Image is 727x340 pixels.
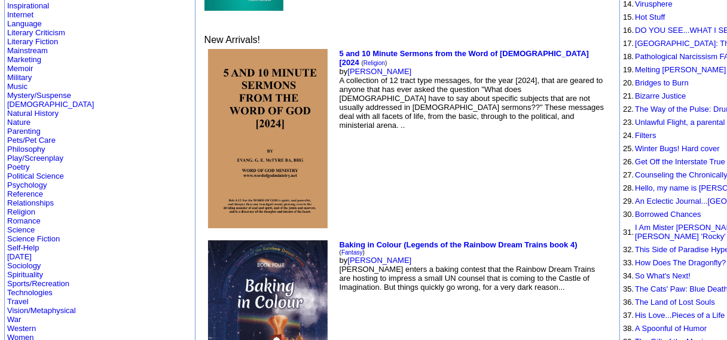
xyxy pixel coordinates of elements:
font: 20. [623,78,634,87]
img: shim.gif [623,37,624,38]
img: shim.gif [623,322,624,323]
font: 21. [623,91,634,100]
a: Religion [7,207,35,216]
font: 16. [623,26,634,35]
a: Poetry [7,163,30,171]
a: Political Science [7,171,64,180]
img: shim.gif [623,129,624,130]
font: 38. [623,324,634,333]
a: Mystery/Suspense [7,91,71,100]
a: Military [7,73,32,82]
font: ( ) [340,249,365,256]
a: Pets/Pet Care [7,136,56,145]
a: Nature [7,118,30,127]
a: War [7,315,21,324]
a: [DATE] [7,252,32,261]
a: Vision/Metaphysical [7,306,76,315]
img: shim.gif [623,63,624,64]
img: shim.gif [623,116,624,117]
a: Bridges to Burn [635,78,689,87]
a: Sports/Recreation [7,279,69,288]
a: Travel [7,297,29,306]
a: Parenting [7,127,41,136]
font: 30. [623,210,634,219]
a: Sociology [7,261,41,270]
img: shim.gif [623,296,624,296]
a: Literary Criticism [7,28,65,37]
a: Inspirational [7,1,49,10]
font: 34. [623,271,634,280]
a: Self-Help [7,243,39,252]
img: shim.gif [623,208,624,209]
img: shim.gif [623,309,624,310]
font: 33. [623,258,634,267]
a: Spirituality [7,270,43,279]
font: 19. [623,65,634,74]
a: The Land of Lost Souls [635,298,715,307]
font: New Arrivals! [204,35,260,45]
a: Winter Bugs! Hard cover [635,144,720,153]
a: [PERSON_NAME] [347,67,411,76]
a: Technologies [7,288,53,297]
font: 27. [623,170,634,179]
font: ( ) [362,60,387,66]
a: Memoir [7,64,33,73]
img: shim.gif [623,195,624,195]
a: Western [7,324,36,333]
font: 22. [623,105,634,114]
a: Romance [7,216,41,225]
a: How Does The Dragonfly? [635,258,726,267]
font: 35. [623,284,634,293]
font: 24. [623,131,634,140]
font: 23. [623,118,634,127]
font: by [PERSON_NAME] enters a baking contest that the Rainbow Dream Trains are hosting to impress a s... [340,240,595,292]
a: Religion [363,60,385,66]
a: Melting [PERSON_NAME] [635,65,726,74]
img: 80797.jpg [208,49,328,228]
font: 17. [623,39,634,48]
font: 31. [623,228,634,237]
a: Borrowed Chances [635,210,701,219]
a: [PERSON_NAME] [347,256,411,265]
img: shim.gif [623,50,624,51]
a: Marketing [7,55,41,64]
font: by A collection of 12 tract type messages, for the year [2024], that are geared to anyone that ha... [340,49,604,130]
a: Psychology [7,180,47,189]
a: Change of Mind [204,2,283,13]
a: Science Fiction [7,234,60,243]
a: Filters [635,131,656,140]
font: 36. [623,298,634,307]
a: Play/Screenplay [7,154,63,163]
a: Reference [7,189,43,198]
font: 29. [623,197,634,206]
font: 25. [623,144,634,153]
img: shim.gif [623,24,624,24]
a: A Spoonful of Humor [635,324,707,333]
a: Music [7,82,28,91]
font: 15. [623,13,634,22]
a: Language [7,19,42,28]
a: Baking in Colour (Legends of the Rainbow Dream Trains book 4) [340,240,578,249]
a: Relationships [7,198,54,207]
a: Mainstream [7,46,48,55]
a: Internet [7,10,33,19]
a: Hot Stuff [635,13,665,22]
font: 26. [623,157,634,166]
img: shim.gif [623,142,624,143]
a: Natural History [7,109,59,118]
a: 5 and 10 Minute Sermons from the Word of [DEMOGRAPHIC_DATA] [2024 [340,49,589,67]
font: 37. [623,311,634,320]
a: Literary Fiction [7,37,58,46]
font: 32. [623,245,634,254]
